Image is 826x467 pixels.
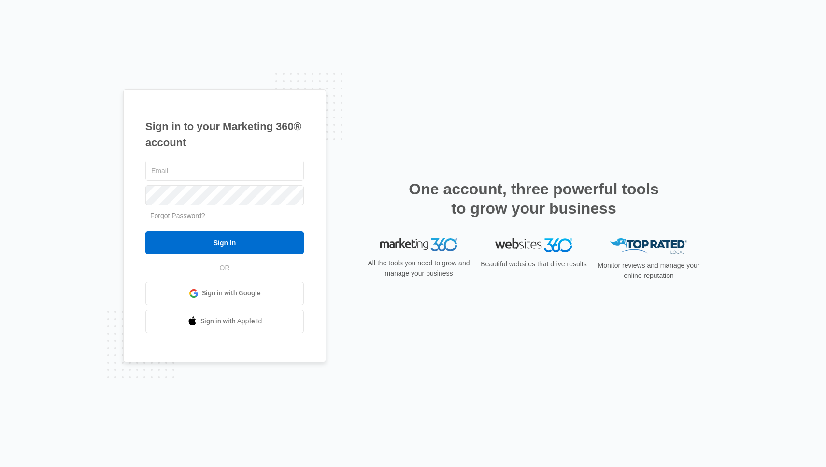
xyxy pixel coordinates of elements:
span: Sign in with Apple Id [200,316,262,326]
img: Top Rated Local [610,238,687,254]
h1: Sign in to your Marketing 360® account [145,118,304,150]
input: Email [145,161,304,181]
span: Sign in with Google [202,288,261,298]
img: Websites 360 [495,238,572,252]
p: All the tools you need to grow and manage your business [365,258,473,278]
img: Marketing 360 [380,238,457,252]
h2: One account, three powerful tools to grow your business [406,179,662,218]
p: Beautiful websites that drive results [480,259,588,269]
a: Sign in with Apple Id [145,310,304,333]
a: Sign in with Google [145,282,304,305]
a: Forgot Password? [150,212,205,219]
span: OR [213,263,237,273]
input: Sign In [145,231,304,254]
p: Monitor reviews and manage your online reputation [595,261,703,281]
